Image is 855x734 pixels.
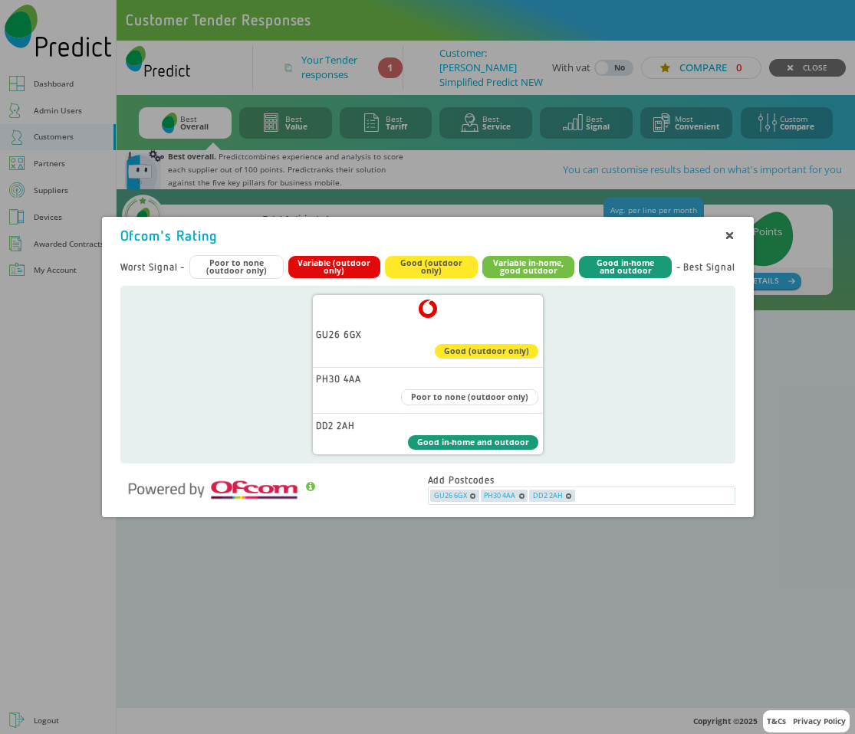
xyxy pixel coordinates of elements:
[313,327,543,340] div: GU26 6GX
[484,490,515,502] span: PH30 4AA
[408,435,538,450] div: Good in-home and outdoor
[120,473,304,506] img: Ofcom
[435,344,538,359] div: Good (outdoor only)
[434,490,467,502] span: GU26 6GX
[120,228,217,243] div: Ofcom's Rating
[579,256,672,278] div: Good in-home and outdoor
[533,490,563,502] span: DD2 2AH
[767,716,786,726] a: T&Cs
[401,389,538,405] div: Poor to none (outdoor only)
[313,418,543,431] div: DD2 2AH
[288,256,381,278] div: Variable (outdoor only)
[428,474,735,486] div: Add Postcodes
[189,255,284,279] div: Poor to none (outdoor only)
[793,716,846,726] a: Privacy Policy
[120,261,185,273] div: Worst Signal -
[482,256,575,278] div: Variable in-home, good outdoor
[313,372,543,385] div: PH30 4AA
[385,256,478,278] div: Good (outdoor only)
[676,261,735,273] div: - Best Signal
